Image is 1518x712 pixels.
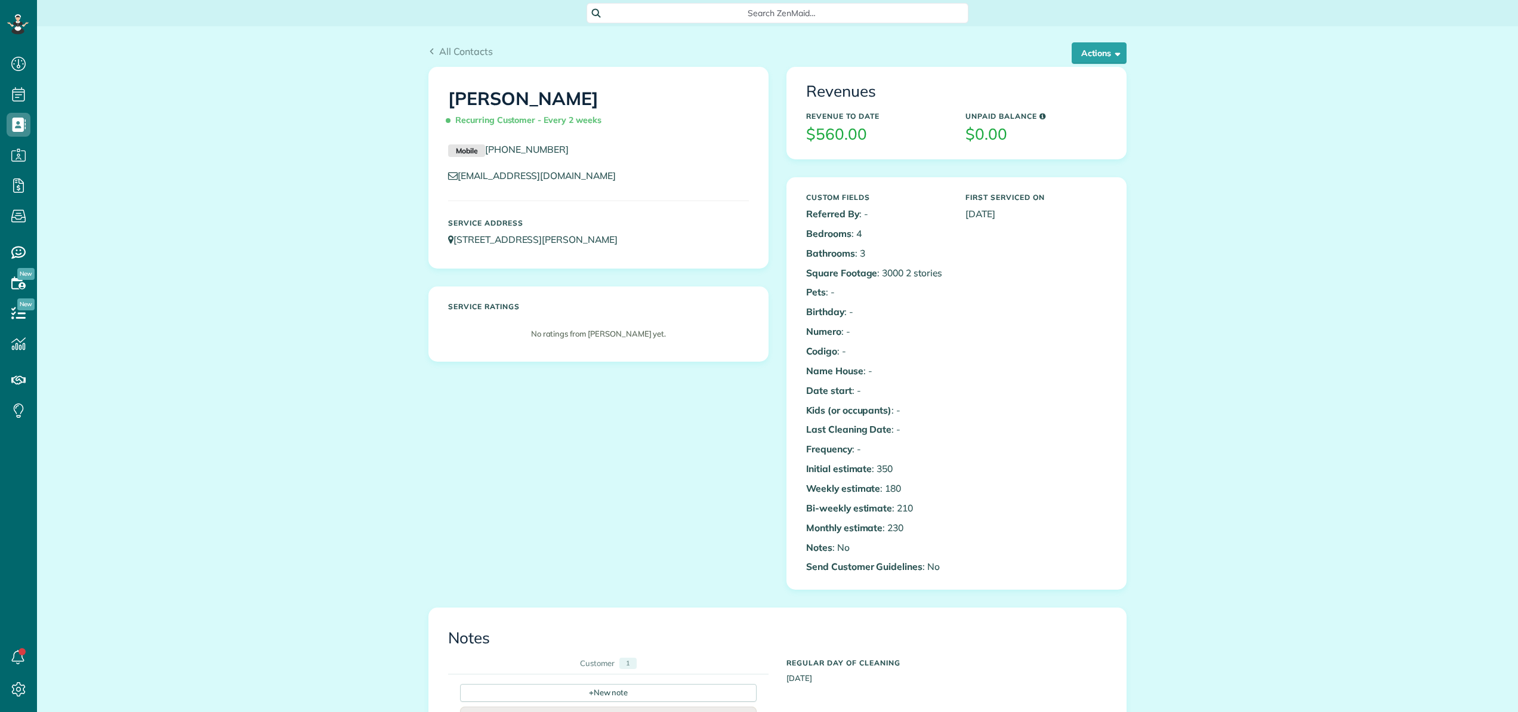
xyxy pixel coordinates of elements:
[806,463,872,474] b: Initial estimate
[448,630,1107,647] h3: Notes
[806,126,948,143] h3: $560.00
[806,246,948,260] p: : 3
[806,83,1107,100] h3: Revenues
[777,653,1116,684] div: [DATE]
[806,541,948,554] p: : No
[448,303,749,310] h5: Service ratings
[17,268,35,280] span: New
[448,143,569,155] a: Mobile[PHONE_NUMBER]
[806,305,948,319] p: : -
[589,687,594,698] span: +
[448,233,629,245] a: [STREET_ADDRESS][PERSON_NAME]
[806,247,855,259] b: Bathrooms
[448,169,627,181] a: [EMAIL_ADDRESS][DOMAIN_NAME]
[806,403,948,417] p: : -
[619,658,637,669] div: 1
[806,521,948,535] p: : 230
[806,345,837,357] b: Codigo
[806,306,844,318] b: Birthday
[448,219,749,227] h5: Service Address
[806,560,948,574] p: : No
[806,502,892,514] b: Bi-weekly estimate
[806,286,826,298] b: Pets
[1072,42,1127,64] button: Actions
[806,112,948,120] h5: Revenue to Date
[806,541,832,553] b: Notes
[806,207,948,221] p: : -
[806,560,922,572] b: Send Customer Guidelines
[786,659,1107,667] h5: Regular day of cleaning
[806,208,859,220] b: Referred By
[428,44,493,58] a: All Contacts
[448,89,749,131] h1: [PERSON_NAME]
[806,267,877,279] b: Square Footage
[806,285,948,299] p: : -
[439,45,493,57] span: All Contacts
[806,423,948,436] p: : -
[806,482,948,495] p: : 180
[806,443,852,455] b: Frequency
[965,126,1107,143] h3: $0.00
[448,144,485,158] small: Mobile
[580,658,615,669] div: Customer
[965,112,1107,120] h5: Unpaid Balance
[965,193,1107,201] h5: First Serviced On
[806,364,948,378] p: : -
[806,423,891,435] b: Last Cleaning Date
[806,482,880,494] b: Weekly estimate
[448,110,606,131] span: Recurring Customer - Every 2 weeks
[806,325,948,338] p: : -
[965,207,1107,221] p: [DATE]
[806,365,863,377] b: Name House
[17,298,35,310] span: New
[806,384,852,396] b: Date start
[806,344,948,358] p: : -
[806,404,891,416] b: Kids (or occupants)
[806,442,948,456] p: : -
[806,325,841,337] b: Numero
[806,501,948,515] p: : 210
[454,328,743,340] p: No ratings from [PERSON_NAME] yet.
[806,193,948,201] h5: Custom Fields
[806,227,948,241] p: : 4
[460,684,757,702] div: New note
[806,384,948,397] p: : -
[806,266,948,280] p: : 3000 2 stories
[806,522,883,534] b: Monthly estimate
[806,227,851,239] b: Bedrooms
[806,462,948,476] p: : 350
